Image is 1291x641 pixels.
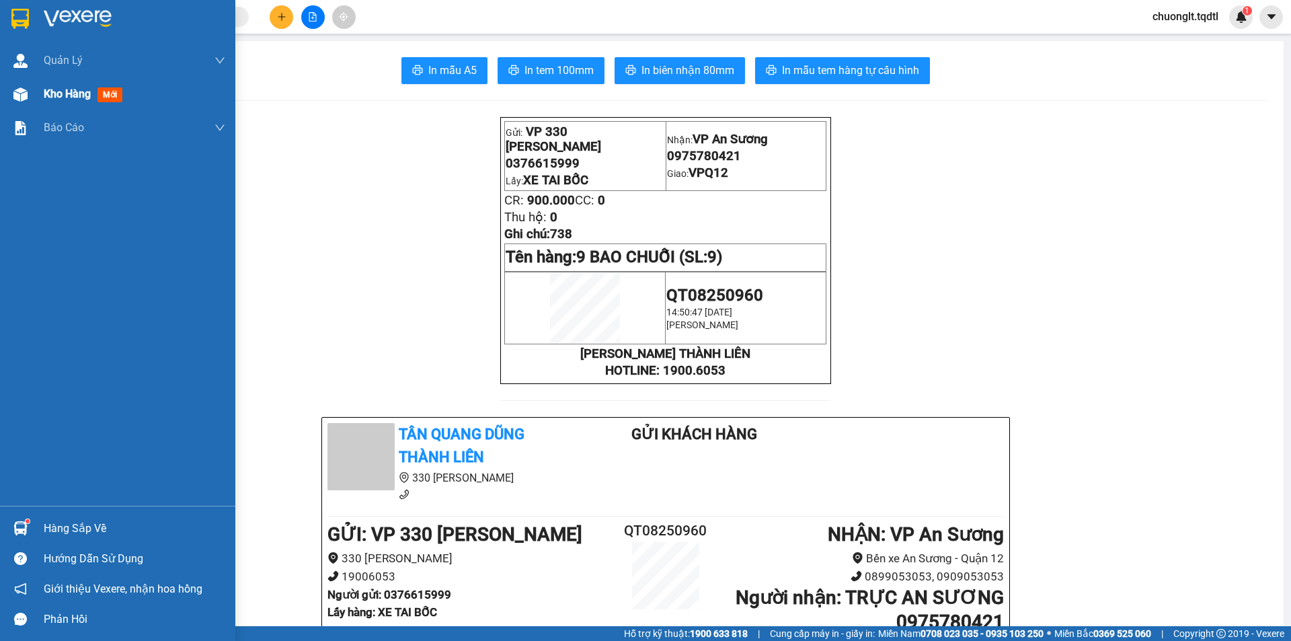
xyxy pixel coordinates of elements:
span: question-circle [14,552,27,565]
li: 0899053053, 0909053053 [722,568,1004,586]
li: 19006053 [327,568,609,586]
span: environment [399,472,409,483]
span: 1 [1245,6,1249,15]
span: 0376615999 [506,156,580,171]
span: Miền Nam [878,626,1044,641]
span: Cung cấp máy in - giấy in: [770,626,875,641]
b: GỬI : VP 330 [PERSON_NAME] [327,523,582,545]
strong: HOTLINE: 1900.6053 [605,363,726,378]
div: Phản hồi [44,609,225,630]
div: Hàng sắp về [44,519,225,539]
span: 14:50:47 [DATE] [666,307,732,317]
span: printer [766,65,777,77]
span: copyright [1216,629,1226,638]
span: In biên nhận 80mm [641,62,734,79]
span: VP 330 [PERSON_NAME] [506,124,601,154]
span: phone [327,570,339,582]
b: Gửi khách hàng [631,426,757,443]
button: printerIn mẫu tem hàng tự cấu hình [755,57,930,84]
span: Giao: [667,168,728,179]
span: CR: [504,193,524,208]
span: printer [508,65,519,77]
span: VPQ12 [689,165,728,180]
span: 0975780421 [667,149,741,163]
span: file-add [308,12,317,22]
button: aim [332,5,356,29]
span: | [758,626,760,641]
strong: 0369 525 060 [1093,628,1151,639]
span: ⚪️ [1047,631,1051,636]
strong: 1900 633 818 [690,628,748,639]
b: Lấy hàng : XE TAI BỐC [327,605,437,619]
span: In mẫu A5 [428,62,477,79]
button: printerIn tem 100mm [498,57,604,84]
sup: 1 [1243,6,1252,15]
img: warehouse-icon [13,87,28,102]
span: environment [327,552,339,564]
span: Tên hàng: [506,248,722,266]
img: warehouse-icon [13,54,28,68]
span: QT08250960 [666,286,763,305]
span: 9 BAO CHUỐI (SL: [576,248,722,266]
span: plus [277,12,286,22]
span: Miền Bắc [1054,626,1151,641]
button: caret-down [1259,5,1283,29]
strong: 0708 023 035 - 0935 103 250 [921,628,1044,639]
span: XE TAI BỐC [523,173,588,188]
span: | [1161,626,1163,641]
span: 738 [550,227,572,241]
b: Người gửi : 0376615999 [327,588,451,601]
li: 330 [PERSON_NAME] [327,469,578,486]
div: Hướng dẫn sử dụng [44,549,225,569]
sup: 1 [26,519,30,523]
button: printerIn biên nhận 80mm [615,57,745,84]
span: chuonglt.tqdtl [1142,8,1229,25]
span: caret-down [1265,11,1278,23]
button: plus [270,5,293,29]
span: Quản Lý [44,52,83,69]
b: NHẬN : VP An Sương [828,523,1004,545]
span: 900.000 [527,193,575,208]
img: warehouse-icon [13,521,28,535]
span: VP An Sương [693,132,768,147]
span: CC: [575,193,594,208]
p: Gửi: [506,124,664,154]
span: down [214,55,225,66]
span: printer [625,65,636,77]
span: phone [851,570,862,582]
span: printer [412,65,423,77]
button: file-add [301,5,325,29]
span: Lấy: [506,176,588,186]
b: Người nhận : TRỰC AN SƯƠNG 0975780421 [736,587,1004,633]
span: 0 [550,210,557,225]
h2: QT08250960 [609,520,722,542]
span: Kho hàng [44,87,91,100]
span: message [14,613,27,626]
button: printerIn mẫu A5 [401,57,487,84]
p: Nhận: [667,132,826,147]
span: [PERSON_NAME] [666,319,738,330]
span: 0 [598,193,605,208]
span: 9) [707,248,722,266]
span: Giới thiệu Vexere, nhận hoa hồng [44,580,202,597]
span: Thu hộ: [504,210,547,225]
img: logo-vxr [11,9,29,29]
span: phone [399,489,409,500]
span: down [214,122,225,133]
span: Báo cáo [44,119,84,136]
strong: [PERSON_NAME] THÀNH LIÊN [580,346,750,361]
b: Tân Quang Dũng Thành Liên [399,426,524,466]
span: environment [852,552,863,564]
li: 330 [PERSON_NAME] [327,550,609,568]
span: Ghi chú: [504,227,572,241]
span: In tem 100mm [524,62,594,79]
img: icon-new-feature [1235,11,1247,23]
span: mới [97,87,122,102]
span: aim [339,12,348,22]
img: solution-icon [13,121,28,135]
span: notification [14,582,27,595]
span: In mẫu tem hàng tự cấu hình [782,62,919,79]
span: Hỗ trợ kỹ thuật: [624,626,748,641]
li: Bến xe An Sương - Quận 12 [722,550,1004,568]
